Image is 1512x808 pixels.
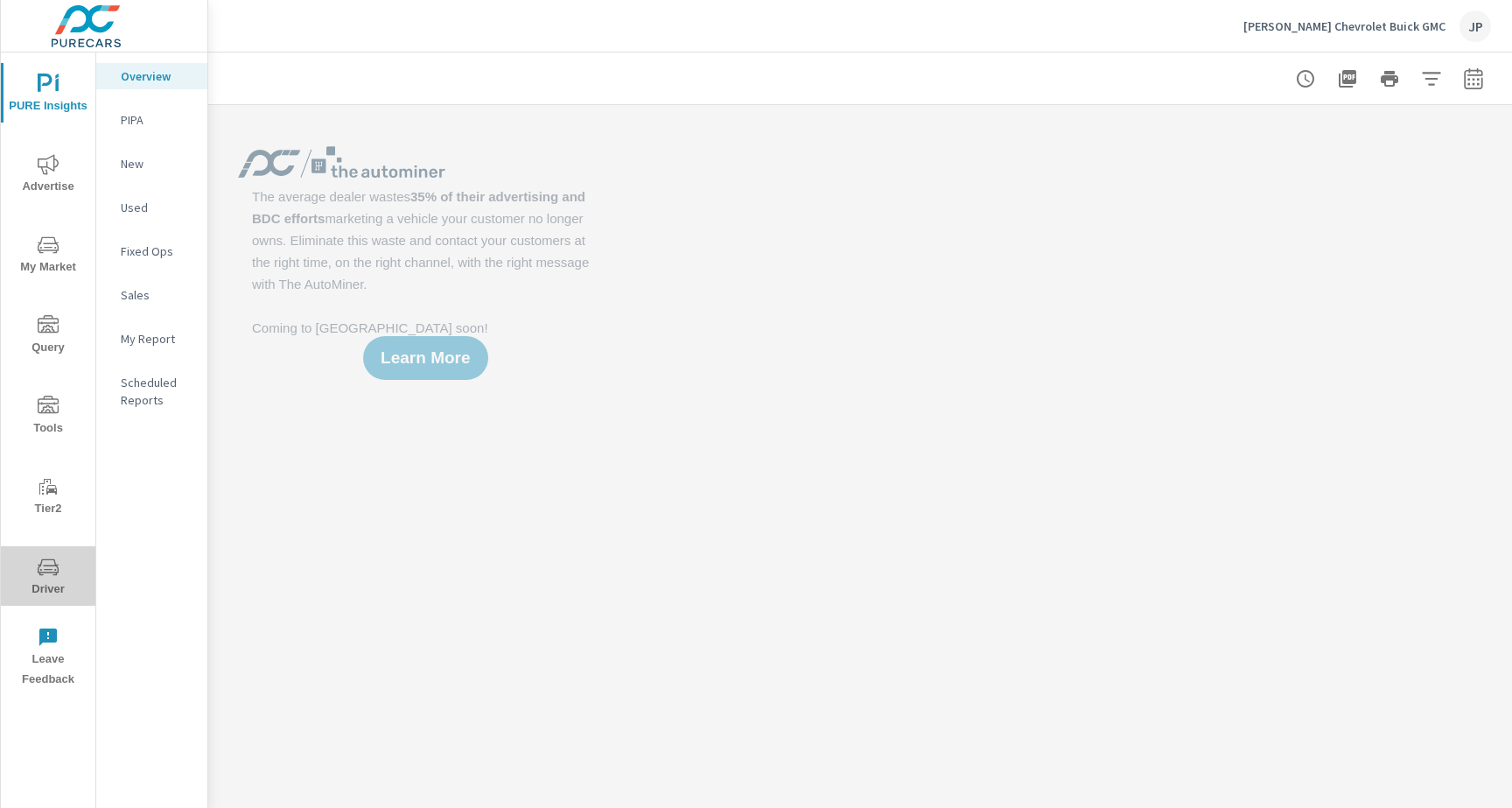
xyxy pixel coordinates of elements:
[96,326,207,352] div: My Report
[363,336,487,380] button: Learn More
[96,107,207,133] div: PIPA
[6,315,90,358] span: Query
[96,63,207,89] div: Overview
[1414,61,1449,96] button: Apply Filters
[96,369,207,413] div: Scheduled Reports
[96,151,207,177] div: New
[121,286,193,304] p: Sales
[96,194,207,221] div: Used
[6,396,90,439] span: Tools
[121,330,193,348] p: My Report
[96,238,207,264] div: Fixed Ops
[6,557,90,600] span: Driver
[121,111,193,129] p: PIPA
[6,627,90,690] span: Leave Feedback
[121,242,193,260] p: Fixed Ops
[6,476,90,519] span: Tier2
[96,282,207,308] div: Sales
[381,350,470,366] span: Learn More
[1459,11,1491,42] div: JP
[6,235,90,278] span: My Market
[121,374,193,409] p: Scheduled Reports
[121,155,193,172] p: New
[1,53,95,697] div: nav menu
[1243,18,1445,34] p: [PERSON_NAME] Chevrolet Buick GMC
[1330,61,1365,96] button: "Export Report to PDF"
[1456,61,1491,96] button: Select Date Range
[6,154,90,197] span: Advertise
[1372,61,1407,96] button: Print Report
[121,67,193,85] p: Overview
[121,199,193,216] p: Used
[6,74,90,116] span: PURE Insights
